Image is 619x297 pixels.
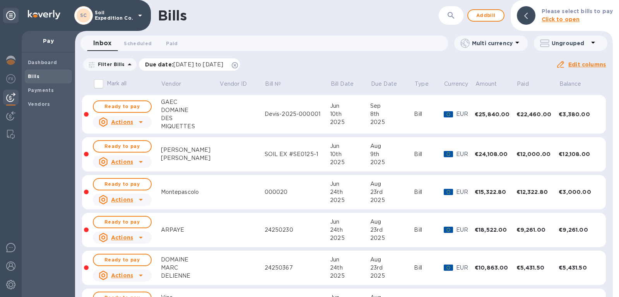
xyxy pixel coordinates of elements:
b: Click to open [542,16,580,22]
p: EUR [456,188,475,196]
div: [PERSON_NAME] [161,146,219,154]
div: 8th [370,110,414,118]
div: Jun [330,256,370,264]
div: Bill [414,110,443,118]
span: Amount [475,80,507,88]
b: SC [80,12,87,18]
div: Bill [414,264,443,272]
p: Amount [475,80,497,88]
p: Vendor ID [220,80,247,88]
div: Devis-2025-000001 [265,110,330,118]
span: Ready to pay [100,102,145,111]
u: Edit columns [568,61,606,68]
div: Jun [330,142,370,150]
div: Aug [370,218,414,226]
div: 23rd [370,226,414,234]
div: €12,322.80 [516,188,559,196]
p: Vendor [161,80,181,88]
div: 23rd [370,188,414,196]
div: €12,000.00 [516,150,559,158]
div: €12,108.00 [559,150,598,158]
span: Paid [166,39,178,48]
img: Logo [28,10,60,19]
span: Vendor ID [220,80,257,88]
p: Soil Expedition Co. [95,10,133,21]
div: €18,522.00 [475,226,516,234]
span: Bill № [265,80,291,88]
div: €10,863.00 [475,264,516,272]
div: 2025 [330,158,370,166]
div: Bill [414,188,443,196]
p: Currency [444,80,468,88]
div: €24,108.00 [475,150,516,158]
u: Actions [111,197,133,203]
div: €3,000.00 [559,188,598,196]
p: Paid [517,80,529,88]
div: Jun [330,180,370,188]
p: EUR [456,110,475,118]
span: Ready to pay [100,217,145,227]
div: 2025 [330,234,370,242]
div: GAEC [161,98,219,106]
div: 10th [330,150,370,158]
div: €5,431.50 [559,264,598,272]
p: Multi currency [472,39,513,47]
p: Mark all [107,80,127,88]
p: Ungrouped [552,39,588,47]
p: Due Date [371,80,397,88]
div: 23rd [370,264,414,272]
div: Jun [330,218,370,226]
span: Vendor [161,80,191,88]
button: Ready to pay [93,100,152,113]
div: Montepascolo [161,188,219,196]
span: Type [415,80,439,88]
p: Bill Date [331,80,354,88]
span: Paid [517,80,539,88]
div: ARPAYE [161,226,219,234]
div: DOMAINE [161,256,219,264]
span: Due Date [371,80,407,88]
span: Scheduled [124,39,152,48]
div: 24th [330,226,370,234]
div: Due date:[DATE] to [DATE] [139,58,240,71]
div: 24th [330,188,370,196]
h1: Bills [158,7,186,24]
div: €9,261.00 [559,226,598,234]
p: Pay [28,37,69,45]
p: Balance [559,80,581,88]
b: Dashboard [28,59,57,65]
div: Aug [370,180,414,188]
div: Aug [370,142,414,150]
div: 000020 [265,188,330,196]
div: €5,431.50 [516,264,559,272]
button: Ready to pay [93,178,152,190]
div: 24th [330,264,370,272]
div: €25,840.00 [475,110,516,118]
span: Bill Date [331,80,364,88]
div: DELIENNE [161,272,219,280]
div: 9th [370,150,414,158]
button: Ready to pay [93,216,152,228]
img: Foreign exchange [6,74,15,83]
div: 24250367 [265,264,330,272]
p: Due date : [145,61,227,68]
span: Ready to pay [100,255,145,265]
button: Addbill [467,9,504,22]
div: 2025 [370,158,414,166]
div: DES [161,114,219,122]
p: Type [415,80,429,88]
div: Aug [370,256,414,264]
u: Actions [111,234,133,241]
div: Bill [414,150,443,158]
u: Actions [111,159,133,165]
div: €3,380.00 [559,110,598,118]
div: [PERSON_NAME] [161,154,219,162]
u: Actions [111,119,133,125]
span: Inbox [93,38,111,49]
b: Vendors [28,101,50,107]
div: €9,261.00 [516,226,559,234]
div: MIQUETTES [161,122,219,131]
div: €15,322.80 [475,188,516,196]
div: Jun [330,102,370,110]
